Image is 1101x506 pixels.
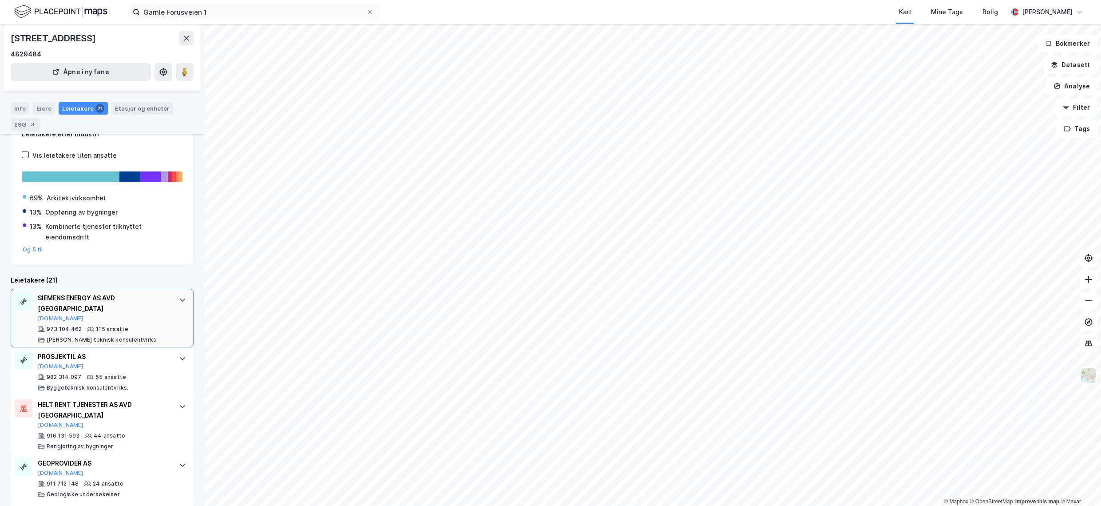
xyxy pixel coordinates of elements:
div: SIEMENS ENERGY AS AVD [GEOGRAPHIC_DATA] [38,293,170,314]
div: Mine Tags [931,7,963,17]
div: ESG [11,118,40,131]
div: 4829484 [11,49,41,60]
div: 911 712 148 [47,480,79,487]
div: 13% [30,221,42,232]
div: Eiere [33,102,55,115]
div: Bolig [982,7,998,17]
div: Leietakere (21) [11,275,194,286]
div: Vis leietakere uten ansatte [32,150,117,161]
button: Bokmerker [1038,35,1097,52]
div: HELT RENT TJENESTER AS AVD [GEOGRAPHIC_DATA] [38,399,170,421]
button: [DOMAIN_NAME] [38,422,83,429]
img: Z [1080,367,1097,384]
button: Tags [1056,120,1097,138]
button: [DOMAIN_NAME] [38,470,83,477]
div: Rengjøring av bygninger [47,443,114,450]
div: [PERSON_NAME] [1022,7,1073,17]
div: Info [11,102,29,115]
div: Kombinerte tjenester tilknyttet eiendomsdrift [45,221,182,243]
a: Mapbox [944,498,968,505]
div: 44 ansatte [94,432,125,439]
div: 115 ansatte [96,326,128,333]
div: [PERSON_NAME] teknisk konsulentvirks. [47,336,158,343]
div: Leietakere [59,102,108,115]
button: Åpne i ny fane [11,63,151,81]
div: 55 ansatte [95,374,126,381]
div: Geologiske undersøkelser [47,491,120,498]
input: Søk på adresse, matrikkel, gårdeiere, leietakere eller personer [140,5,366,19]
div: 13% [30,207,42,218]
button: Analyse [1046,77,1097,95]
a: OpenStreetMap [970,498,1013,505]
div: GEOPROVIDER AS [38,458,170,469]
div: 916 131 593 [47,432,79,439]
div: Etasjer og enheter [115,104,170,112]
div: PROSJEKTIL AS [38,351,170,362]
div: Arkitektvirksomhet [47,193,106,203]
div: 982 314 097 [47,374,81,381]
img: logo.f888ab2527a4732fd821a326f86c7f29.svg [14,4,107,20]
button: Og 5 til [23,246,43,253]
div: Kontrollprogram for chat [1057,463,1101,506]
div: 21 [95,104,104,113]
div: 3 [28,120,37,129]
a: Improve this map [1015,498,1059,505]
div: 973 104 462 [47,326,82,333]
button: Filter [1055,99,1097,116]
div: Byggeteknisk konsulentvirks. [47,384,129,391]
div: Kart [899,7,911,17]
button: Datasett [1043,56,1097,74]
button: [DOMAIN_NAME] [38,363,83,370]
iframe: Chat Widget [1057,463,1101,506]
div: Oppføring av bygninger [45,207,118,218]
div: [STREET_ADDRESS] [11,31,98,45]
div: 69% [30,193,43,203]
button: [DOMAIN_NAME] [38,315,83,322]
div: 24 ansatte [93,480,123,487]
